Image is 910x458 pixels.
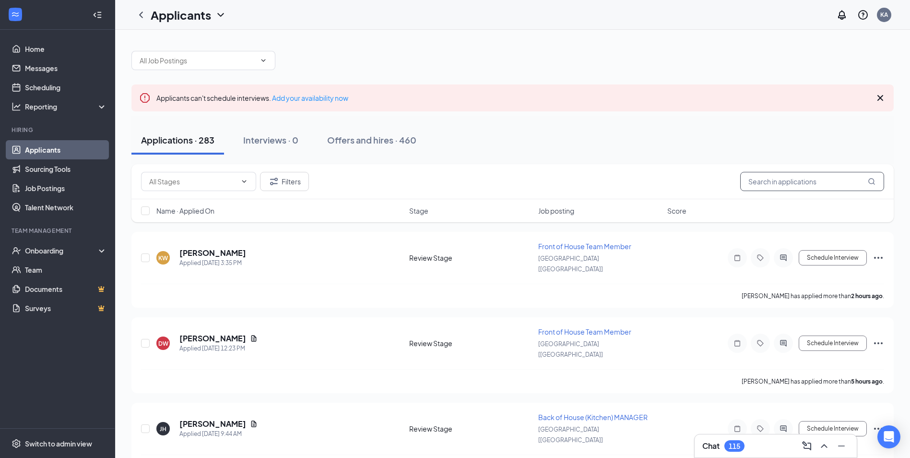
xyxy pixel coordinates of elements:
[873,423,884,434] svg: Ellipses
[179,429,258,439] div: Applied [DATE] 9:44 AM
[156,206,214,216] span: Name · Applied On
[740,172,884,191] input: Search in applications
[778,339,789,347] svg: ActiveChat
[12,227,105,235] div: Team Management
[12,439,21,448] svg: Settings
[702,441,720,451] h3: Chat
[538,413,648,422] span: Back of House (Kitchen) MANAGER
[12,126,105,134] div: Hiring
[538,206,574,216] span: Job posting
[141,134,214,146] div: Applications · 283
[215,9,226,21] svg: ChevronDown
[755,425,766,433] svg: Tag
[268,176,280,187] svg: Filter
[25,102,107,111] div: Reporting
[755,254,766,262] svg: Tag
[25,439,92,448] div: Switch to admin view
[877,425,900,448] div: Open Intercom Messenger
[25,140,107,159] a: Applicants
[538,242,631,251] span: Front of House Team Member
[868,178,875,185] svg: MagnifyingGlass
[857,9,869,21] svg: QuestionInfo
[732,425,743,433] svg: Note
[139,92,151,104] svg: Error
[742,292,884,300] p: [PERSON_NAME] has applied more than .
[409,206,428,216] span: Stage
[179,419,246,429] h5: [PERSON_NAME]
[732,339,743,347] svg: Note
[260,172,309,191] button: Filter Filters
[778,254,789,262] svg: ActiveChat
[158,339,168,348] div: DW
[140,55,256,66] input: All Job Postings
[873,337,884,349] svg: Ellipses
[25,78,107,97] a: Scheduling
[160,425,166,433] div: JH
[729,442,740,450] div: 115
[179,333,246,344] h5: [PERSON_NAME]
[25,59,107,78] a: Messages
[875,92,886,104] svg: Cross
[667,206,686,216] span: Score
[179,248,246,258] h5: [PERSON_NAME]
[409,253,532,263] div: Review Stage
[409,338,532,348] div: Review Stage
[250,420,258,428] svg: Document
[156,94,348,102] span: Applicants can't schedule interviews.
[836,440,847,452] svg: Minimize
[151,7,211,23] h1: Applicants
[243,134,298,146] div: Interviews · 0
[799,438,815,454] button: ComposeMessage
[538,327,631,336] span: Front of House Team Member
[880,11,888,19] div: KA
[836,9,848,21] svg: Notifications
[149,176,236,187] input: All Stages
[818,440,830,452] svg: ChevronUp
[409,424,532,434] div: Review Stage
[25,279,107,299] a: DocumentsCrown
[25,299,107,318] a: SurveysCrown
[135,9,147,21] svg: ChevronLeft
[272,94,348,102] a: Add your availability now
[11,10,20,19] svg: WorkstreamLogo
[816,438,832,454] button: ChevronUp
[93,10,102,20] svg: Collapse
[742,377,884,386] p: [PERSON_NAME] has applied more than .
[12,246,21,255] svg: UserCheck
[799,250,867,265] button: Schedule Interview
[260,57,267,64] svg: ChevronDown
[25,159,107,179] a: Sourcing Tools
[327,134,416,146] div: Offers and hires · 460
[179,344,258,353] div: Applied [DATE] 12:23 PM
[799,421,867,436] button: Schedule Interview
[538,426,603,444] span: [GEOGRAPHIC_DATA] [[GEOGRAPHIC_DATA]]
[25,246,99,255] div: Onboarding
[25,39,107,59] a: Home
[778,425,789,433] svg: ActiveChat
[755,339,766,347] svg: Tag
[12,102,21,111] svg: Analysis
[179,258,246,268] div: Applied [DATE] 3:35 PM
[25,198,107,217] a: Talent Network
[851,292,883,300] b: 2 hours ago
[25,179,107,198] a: Job Postings
[538,340,603,358] span: [GEOGRAPHIC_DATA] [[GEOGRAPHIC_DATA]]
[538,255,603,273] span: [GEOGRAPHIC_DATA] [[GEOGRAPHIC_DATA]]
[873,252,884,264] svg: Ellipses
[799,336,867,351] button: Schedule Interview
[158,254,168,262] div: KW
[25,260,107,279] a: Team
[851,378,883,385] b: 5 hours ago
[240,178,248,185] svg: ChevronDown
[801,440,813,452] svg: ComposeMessage
[834,438,849,454] button: Minimize
[732,254,743,262] svg: Note
[250,335,258,342] svg: Document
